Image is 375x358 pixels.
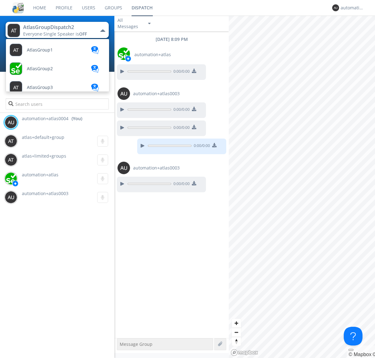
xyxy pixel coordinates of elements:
[43,31,87,37] span: Single Speaker is
[171,69,190,76] span: 0:00 / 0:00
[22,172,58,178] span: automation+atlas
[6,39,109,92] ul: AtlasGroupDispatch2Everyone·Single Speaker isOFF
[22,153,66,159] span: atlas+limited+groups
[133,91,180,97] span: automation+atlas0003
[5,135,17,147] img: 373638.png
[192,107,196,111] img: download media button
[27,66,53,71] span: AtlasGroup2
[22,134,64,140] span: atlas+default+group
[148,23,151,24] img: caret-down-sm.svg
[6,98,108,110] input: Search users
[117,87,130,100] img: 373638.png
[171,125,190,132] span: 0:00 / 0:00
[117,17,142,30] div: All Messages
[341,5,364,11] div: automation+atlas0004
[6,22,108,38] button: AtlasGroupDispatch2Everyone·Single Speaker isOFF
[212,143,217,147] img: download media button
[23,31,93,37] div: Everyone ·
[232,319,241,328] button: Zoom in
[344,327,362,346] iframe: Toggle Customer Support
[90,65,100,73] img: translation-blue.svg
[192,181,196,185] img: download media button
[23,24,93,31] div: AtlasGroupDispatch2
[192,69,196,73] img: download media button
[171,181,190,188] span: 0:00 / 0:00
[90,84,100,91] img: translation-blue.svg
[133,165,180,171] span: automation+atlas0003
[7,24,20,37] img: 373638.png
[117,162,130,174] img: 373638.png
[171,107,190,114] span: 0:00 / 0:00
[5,116,17,129] img: 373638.png
[12,2,24,13] img: cddb5a64eb264b2086981ab96f4c1ba7
[232,337,241,346] button: Reset bearing to north
[90,46,100,54] img: translation-blue.svg
[27,48,53,52] span: AtlasGroup1
[79,31,87,37] span: OFF
[348,352,371,357] a: Mapbox
[332,4,339,11] img: 373638.png
[348,349,353,351] button: Toggle attribution
[134,51,171,58] span: automation+atlas
[5,191,17,204] img: 373638.png
[192,125,196,129] img: download media button
[231,349,258,356] a: Mapbox logo
[232,328,241,337] button: Zoom out
[117,47,130,60] img: d2d01cd9b4174d08988066c6d424eccd
[22,115,68,122] span: automation+atlas0004
[5,172,17,185] img: d2d01cd9b4174d08988066c6d424eccd
[192,143,210,150] span: 0:00 / 0:00
[22,190,68,196] span: automation+atlas0003
[5,154,17,166] img: 373638.png
[114,36,229,42] div: [DATE] 8:09 PM
[72,115,82,122] div: (You)
[27,85,53,90] span: AtlasGroup3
